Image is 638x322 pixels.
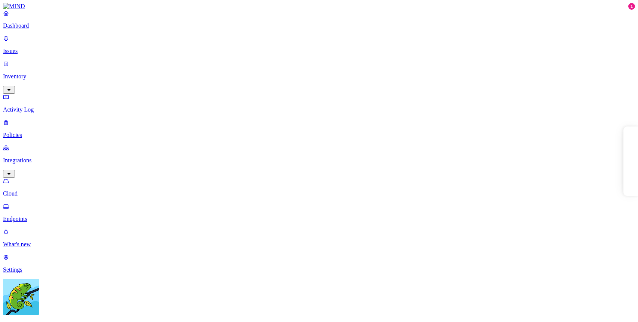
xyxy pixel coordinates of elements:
p: Integrations [3,157,635,164]
a: Endpoints [3,203,635,222]
a: MIND [3,3,635,10]
div: 1 [628,3,635,10]
a: Integrations [3,144,635,176]
a: Inventory [3,60,635,93]
a: Dashboard [3,10,635,29]
a: What's new [3,228,635,248]
p: Activity Log [3,106,635,113]
img: Yuval Meshorer [3,279,39,315]
p: Settings [3,266,635,273]
p: Dashboard [3,22,635,29]
a: Issues [3,35,635,54]
p: Cloud [3,190,635,197]
p: Endpoints [3,216,635,222]
p: What's new [3,241,635,248]
a: Settings [3,254,635,273]
p: Policies [3,132,635,138]
p: Issues [3,48,635,54]
a: Activity Log [3,94,635,113]
p: Inventory [3,73,635,80]
a: Policies [3,119,635,138]
a: Cloud [3,178,635,197]
img: MIND [3,3,25,10]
